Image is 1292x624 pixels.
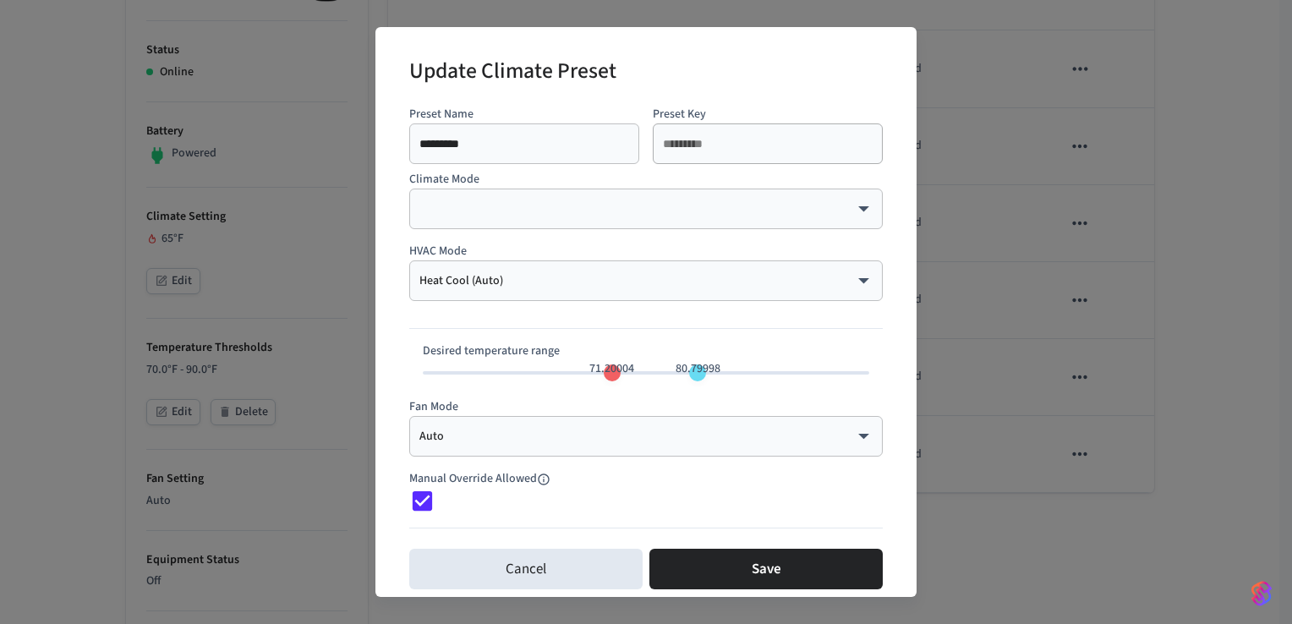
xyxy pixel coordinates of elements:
img: SeamLogoGradient.69752ec5.svg [1251,580,1272,607]
button: Cancel [409,549,643,589]
h2: Update Climate Preset [409,47,616,99]
p: Fan Mode [409,398,883,416]
button: Save [649,549,883,589]
span: 80.79998 [676,360,720,377]
div: Heat Cool (Auto) [419,272,873,289]
p: Climate Mode [409,171,883,189]
span: This property is being deprecated. Consider using the schedule's override allowed property instead. [409,470,584,487]
p: Preset Key [653,106,883,123]
p: Desired temperature range [423,342,869,360]
span: 71.20004 [589,360,634,377]
p: Preset Name [409,106,639,123]
div: Auto [419,428,873,445]
p: HVAC Mode [409,243,883,260]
